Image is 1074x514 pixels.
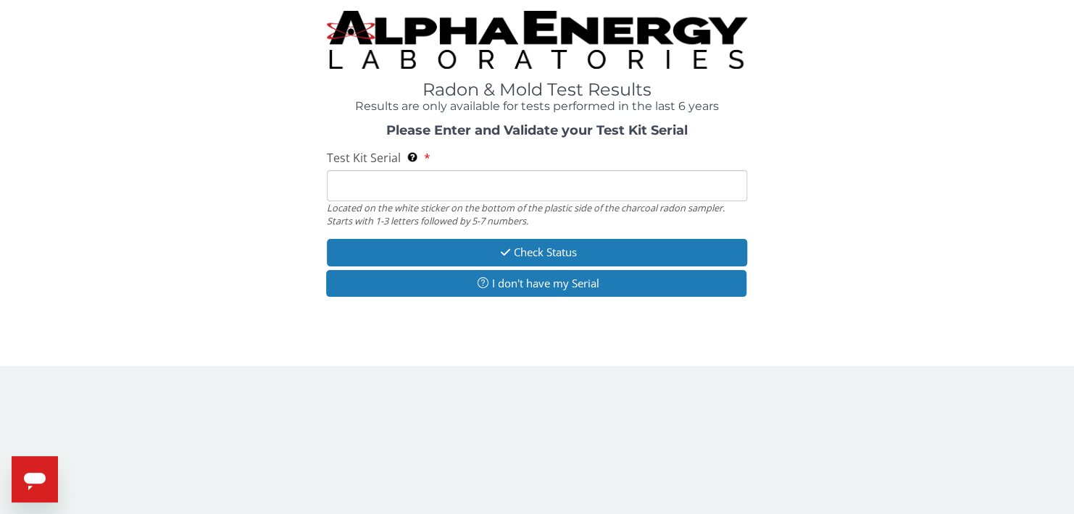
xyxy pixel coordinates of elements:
[327,11,748,69] img: TightCrop.jpg
[327,150,401,166] span: Test Kit Serial
[12,456,58,502] iframe: Button to launch messaging window
[327,201,748,228] div: Located on the white sticker on the bottom of the plastic side of the charcoal radon sampler. Sta...
[326,270,747,297] button: I don't have my Serial
[327,239,748,266] button: Check Status
[327,100,748,113] h4: Results are only available for tests performed in the last 6 years
[327,80,748,99] h1: Radon & Mold Test Results
[386,122,688,138] strong: Please Enter and Validate your Test Kit Serial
